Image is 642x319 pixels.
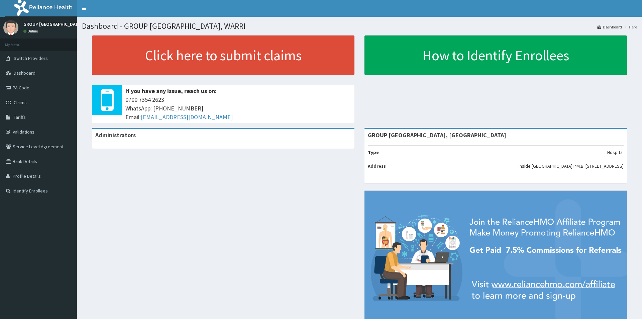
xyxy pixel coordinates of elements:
b: Type [368,149,379,155]
span: Dashboard [14,70,35,76]
span: Switch Providers [14,55,48,61]
a: [EMAIL_ADDRESS][DOMAIN_NAME] [141,113,233,121]
img: User Image [3,20,18,35]
a: Online [23,29,39,33]
b: If you have any issue, reach us on: [125,87,217,95]
p: GROUP [GEOGRAPHIC_DATA] [23,22,82,26]
li: Here [623,24,637,30]
p: Inside [GEOGRAPHIC_DATA] P.M.B. [STREET_ADDRESS] [519,163,624,169]
b: Address [368,163,386,169]
b: Administrators [95,131,136,139]
h1: Dashboard - GROUP [GEOGRAPHIC_DATA], WARRI [82,22,637,30]
a: How to Identify Enrollees [364,35,627,75]
a: Dashboard [597,24,622,30]
p: Hospital [607,149,624,156]
a: Click here to submit claims [92,35,354,75]
span: Claims [14,99,27,105]
strong: GROUP [GEOGRAPHIC_DATA], [GEOGRAPHIC_DATA] [368,131,506,139]
span: 0700 7354 2623 WhatsApp: [PHONE_NUMBER] Email: [125,95,351,121]
span: Tariffs [14,114,26,120]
